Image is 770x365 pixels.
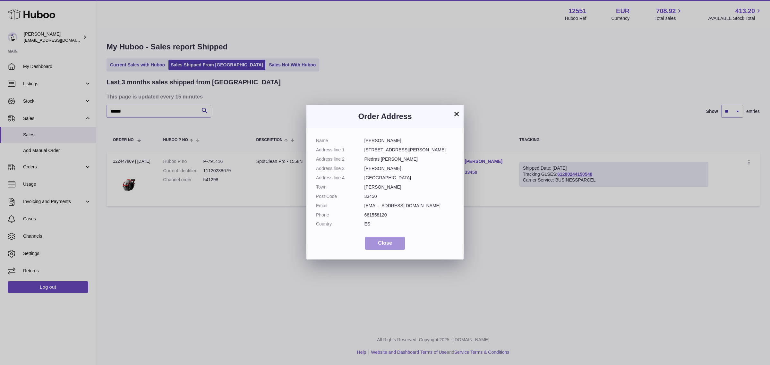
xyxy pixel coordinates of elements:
h3: Order Address [316,111,454,122]
dt: Email [316,203,364,209]
dt: Phone [316,212,364,218]
dt: Post Code [316,193,364,199]
dt: Address line 2 [316,156,364,162]
dd: [PERSON_NAME] [364,184,454,190]
dt: Country [316,221,364,227]
dd: [STREET_ADDRESS][PERSON_NAME] [364,147,454,153]
dd: ES [364,221,454,227]
dt: Town [316,184,364,190]
button: Close [365,237,405,250]
dt: Address line 1 [316,147,364,153]
dt: Address line 4 [316,175,364,181]
dd: 661558120 [364,212,454,218]
dt: Name [316,138,364,144]
dd: [EMAIL_ADDRESS][DOMAIN_NAME] [364,203,454,209]
dd: [PERSON_NAME] [364,166,454,172]
dd: 33450 [364,193,454,199]
dd: [PERSON_NAME] [364,138,454,144]
span: Close [378,240,392,246]
dd: Piedras [PERSON_NAME] [364,156,454,162]
button: × [453,110,460,118]
dt: Address line 3 [316,166,364,172]
dd: [GEOGRAPHIC_DATA] [364,175,454,181]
